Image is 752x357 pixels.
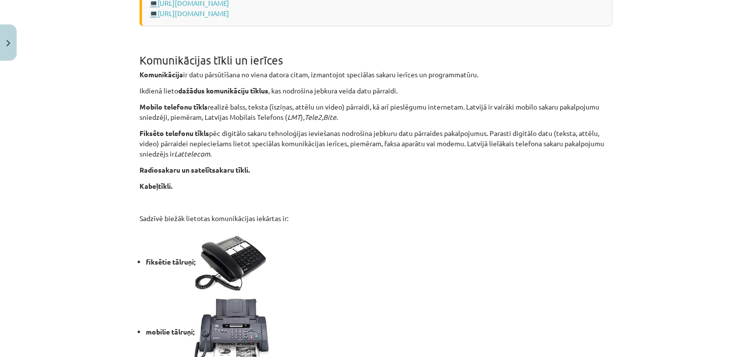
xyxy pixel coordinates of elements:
[158,9,229,18] a: [URL][DOMAIN_NAME]
[178,86,268,95] strong: dažādus komunikāciju tīklus
[140,102,208,111] strong: Mobilo telefonu tīkls
[140,181,172,190] strong: Kabeļtīkli.
[287,112,301,121] em: LMT
[140,165,250,174] strong: Radiosakaru un satelītsakaru tīkli.
[305,112,322,121] em: Tele2
[140,213,612,223] p: Sadzīvē biežāk lietotas komunikācijas iekārtas ir:
[140,128,612,159] p: pēc digitālo sakaru tehnoloģijas ieviešanas nodrošina jebkuru datu pārraides pakalpojumus. Parast...
[146,327,270,336] strong: mobilie tālruņi;
[140,86,612,96] p: Ikdienā lieto , kas nodrošina jebkura veida datu pārraidi.
[140,36,612,67] h1: Komunikācijas tīkli un ierīces
[323,112,336,121] em: Bite
[140,102,612,122] p: realizē balss, teksta (īsziņas, attēlu un video) pārraidi, kā arī pieslēgumu internetam. Latvijā ...
[140,129,209,137] strong: Fiksēto telefonu tīkls
[140,70,183,79] strong: Komunikācija
[174,149,210,158] em: Lattelecom
[140,69,612,80] p: ir datu pārsūtīšana no viena datora citam, izmantojot speciālas sakaru ierīces un programmatūru.
[6,40,10,46] img: icon-close-lesson-0947bae3869378f0d4975bcd49f059093ad1ed9edebbc8119c70593378902aed.svg
[146,257,269,266] strong: fiksētie tālruņi;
